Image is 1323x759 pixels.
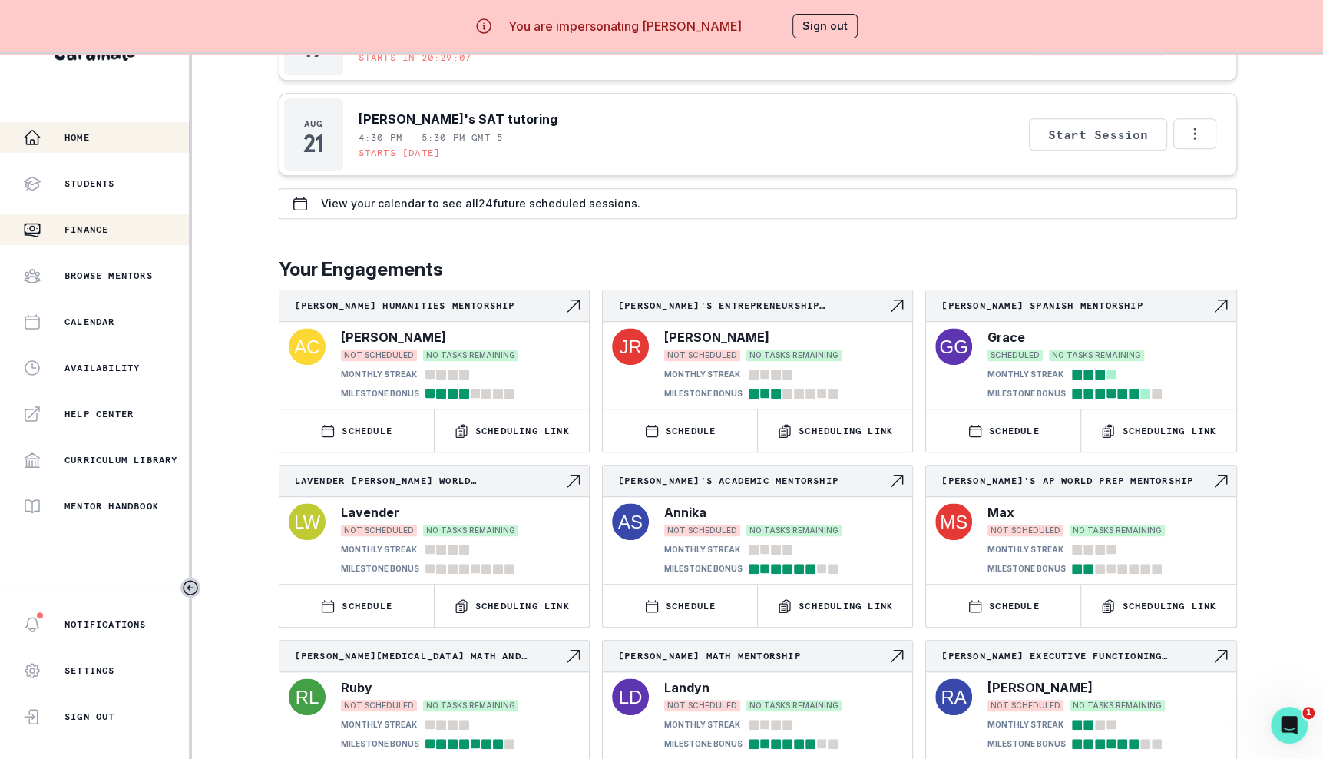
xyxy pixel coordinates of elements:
[64,500,159,512] p: Mentor Handbook
[1212,647,1230,665] svg: Navigate to engagement page
[612,678,649,715] img: svg
[987,525,1063,536] span: NOT SCHEDULED
[987,388,1066,399] p: MILESTONE BONUS
[1122,600,1216,612] p: Scheduling Link
[987,700,1063,711] span: NOT SCHEDULED
[289,503,326,540] img: svg
[64,454,178,466] p: Curriculum Library
[435,585,589,627] button: Scheduling Link
[987,328,1025,346] p: Grace
[359,131,504,144] p: 4:30 PM - 5:30 PM GMT-5
[664,738,743,750] p: MILESTONE BONUS
[664,719,740,731] p: MONTHLY STREAK
[1271,707,1308,744] iframe: Intercom live chat
[289,678,326,715] img: svg
[475,425,570,437] p: Scheduling Link
[1081,409,1235,452] button: Scheduling Link
[989,600,1040,612] p: SCHEDULE
[341,544,417,555] p: MONTHLY STREAK
[341,719,417,731] p: MONTHLY STREAK
[341,369,417,380] p: MONTHLY STREAK
[987,678,1093,697] p: [PERSON_NAME]
[304,118,323,130] p: Aug
[295,300,564,312] p: [PERSON_NAME] Humanities Mentorship
[664,369,740,380] p: MONTHLY STREAK
[1049,350,1144,361] span: NO TASKS REMAINING
[64,177,115,190] p: Students
[989,425,1040,437] p: SCHEDULE
[564,472,583,490] svg: Navigate to engagement page
[341,525,417,536] span: NOT SCHEDULED
[888,472,906,490] svg: Navigate to engagement page
[799,425,893,437] p: Scheduling Link
[1212,297,1230,315] svg: Navigate to engagement page
[926,409,1080,452] button: SCHEDULE
[758,585,912,627] button: Scheduling Link
[987,563,1066,575] p: MILESTONE BONUS
[612,328,649,365] img: svg
[64,131,90,144] p: Home
[746,525,842,536] span: NO TASKS REMAINING
[279,290,589,403] a: [PERSON_NAME] Humanities MentorshipNavigate to engagement page[PERSON_NAME]NOT SCHEDULEDNO TASKS ...
[935,328,972,365] img: svg
[1212,472,1230,490] svg: Navigate to engagement page
[341,678,372,697] p: Ruby
[423,350,518,361] span: NO TASKS REMAINING
[935,678,972,715] img: svg
[664,700,740,711] span: NOT SCHEDULED
[941,475,1211,487] p: [PERSON_NAME]'s AP World Prep Mentorship
[1173,118,1216,149] button: Options
[359,51,472,64] p: Starts in 20:29:07
[666,600,716,612] p: SCHEDULE
[341,328,446,346] p: [PERSON_NAME]
[564,647,583,665] svg: Navigate to engagement page
[342,600,392,612] p: SCHEDULE
[926,641,1235,753] a: [PERSON_NAME] Executive Functioning MentorshipNavigate to engagement page[PERSON_NAME]NOT SCHEDUL...
[603,409,757,452] button: SCHEDULE
[295,650,564,662] p: [PERSON_NAME][MEDICAL_DATA] Math and Science Academic Mentorship
[1029,118,1167,151] button: Start Session
[359,147,441,159] p: Starts [DATE]
[664,328,769,346] p: [PERSON_NAME]
[180,578,200,598] button: Toggle sidebar
[987,350,1043,361] span: SCHEDULED
[664,544,740,555] p: MONTHLY STREAK
[279,585,434,627] button: SCHEDULE
[279,409,434,452] button: SCHEDULE
[664,350,740,361] span: NOT SCHEDULED
[279,641,589,753] a: [PERSON_NAME][MEDICAL_DATA] Math and Science Academic MentorshipNavigate to engagement pageRubyNO...
[664,525,740,536] span: NOT SCHEDULED
[664,388,743,399] p: MILESTONE BONUS
[792,14,858,38] button: Sign out
[341,350,417,361] span: NOT SCHEDULED
[508,17,742,35] p: You are impersonating [PERSON_NAME]
[603,466,912,578] a: [PERSON_NAME]'s Academic MentorshipNavigate to engagement pageAnnikaNOT SCHEDULEDNO TASKS REMAINI...
[341,388,419,399] p: MILESTONE BONUS
[935,503,972,540] img: svg
[64,270,153,282] p: Browse Mentors
[564,297,583,315] svg: Navigate to engagement page
[289,328,326,365] img: svg
[341,700,417,711] span: NOT SCHEDULED
[64,316,115,328] p: Calendar
[888,647,906,665] svg: Navigate to engagement page
[279,466,589,578] a: Lavender [PERSON_NAME] World History+Chemistry Academic MentorshipNavigate to engagement pageLave...
[987,719,1063,731] p: MONTHLY STREAK
[618,650,888,662] p: [PERSON_NAME] Math Mentorship
[64,362,140,374] p: Availability
[941,650,1211,662] p: [PERSON_NAME] Executive Functioning Mentorship
[987,369,1063,380] p: MONTHLY STREAK
[746,350,842,361] span: NO TASKS REMAINING
[64,665,115,677] p: Settings
[987,503,1014,522] p: Max
[475,600,570,612] p: Scheduling Link
[1081,585,1235,627] button: Scheduling Link
[926,290,1235,403] a: [PERSON_NAME] Spanish MentorshipNavigate to engagement pageGraceSCHEDULEDNO TASKS REMAININGMONTHL...
[303,136,322,151] p: 21
[926,585,1080,627] button: SCHEDULE
[799,600,893,612] p: Scheduling Link
[612,503,649,540] img: svg
[341,563,419,575] p: MILESTONE BONUS
[1302,707,1315,719] span: 1
[359,110,557,128] p: [PERSON_NAME]'s SAT tutoring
